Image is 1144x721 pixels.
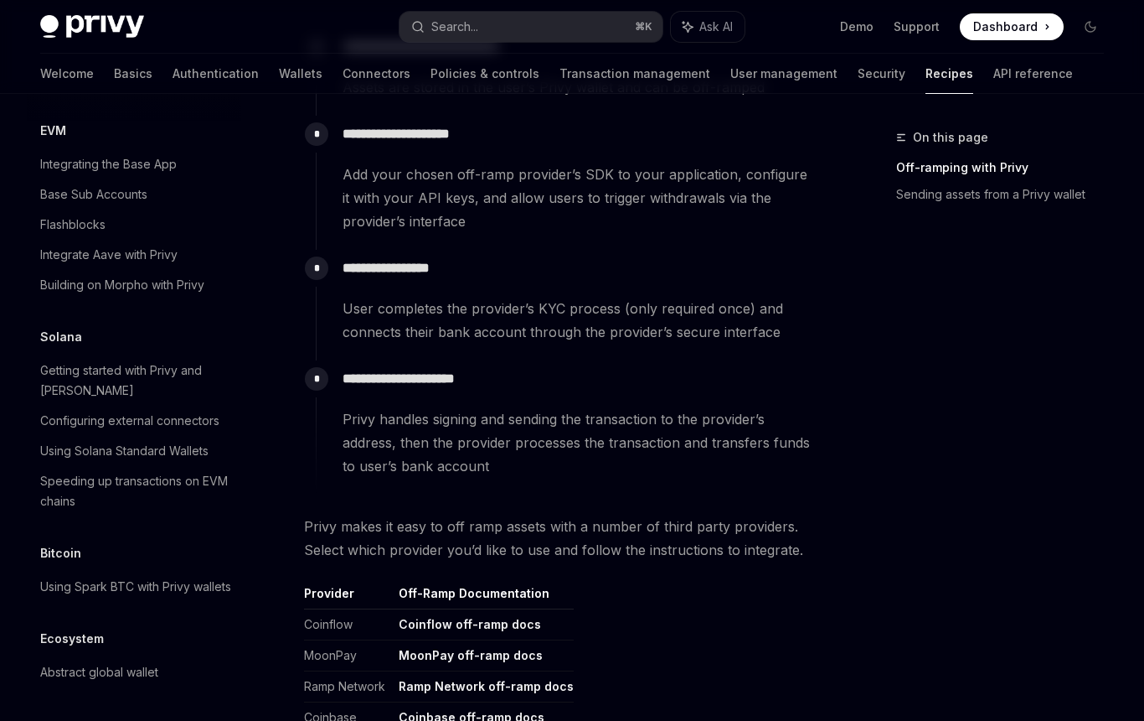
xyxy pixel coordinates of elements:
[635,20,652,34] span: ⌘ K
[40,184,147,205] div: Base Sub Accounts
[840,18,873,35] a: Demo
[27,406,241,436] a: Configuring external connectors
[913,127,988,148] span: On this page
[40,577,231,597] div: Using Spark BTC with Privy wallets
[27,355,241,406] a: Getting started with Privy and [PERSON_NAME]
[279,54,322,94] a: Wallets
[896,181,1117,208] a: Sending assets from a Privy wallet
[960,13,1064,40] a: Dashboard
[173,54,259,94] a: Authentication
[671,12,745,42] button: Ask AI
[993,54,1073,94] a: API reference
[699,18,733,35] span: Ask AI
[1077,13,1104,40] button: Toggle dark mode
[27,436,241,466] a: Using Solana Standard Wallets
[304,609,392,641] td: Coinflow
[894,18,940,35] a: Support
[27,179,241,210] a: Base Sub Accounts
[343,297,818,344] span: User completes the provider’s KYC process (only required once) and connects their bank account th...
[27,149,241,179] a: Integrating the Base App
[304,641,392,672] td: MoonPay
[27,466,241,516] a: Speeding up transactions on EVM chains
[896,154,1117,181] a: Off-ramping with Privy
[40,245,178,265] div: Integrate Aave with Privy
[27,270,241,300] a: Building on Morpho with Privy
[430,54,539,94] a: Policies & controls
[399,648,543,663] a: MoonPay off-ramp docs
[304,585,392,609] th: Provider
[973,18,1038,35] span: Dashboard
[559,54,710,94] a: Transaction management
[730,54,837,94] a: User management
[40,15,144,39] img: dark logo
[399,12,663,42] button: Search...⌘K
[304,515,819,562] span: Privy makes it easy to off ramp assets with a number of third party providers. Select which provi...
[114,54,152,94] a: Basics
[27,240,241,270] a: Integrate Aave with Privy
[40,54,94,94] a: Welcome
[392,585,574,609] th: Off-Ramp Documentation
[304,672,392,703] td: Ramp Network
[40,360,231,401] div: Getting started with Privy and [PERSON_NAME]
[27,657,241,687] a: Abstract global wallet
[40,441,209,461] div: Using Solana Standard Wallets
[27,210,241,240] a: Flashblocks
[431,17,478,37] div: Search...
[27,572,241,602] a: Using Spark BTC with Privy wallets
[40,327,82,347] h5: Solana
[40,543,81,563] h5: Bitcoin
[399,617,541,632] a: Coinflow off-ramp docs
[40,215,106,235] div: Flashblocks
[40,275,204,295] div: Building on Morpho with Privy
[343,163,818,233] span: Add your chosen off-ramp provider’s SDK to your application, configure it with your API keys, and...
[343,54,410,94] a: Connectors
[925,54,973,94] a: Recipes
[40,121,66,141] h5: EVM
[399,679,574,694] a: Ramp Network off-ramp docs
[40,629,104,649] h5: Ecosystem
[858,54,905,94] a: Security
[343,407,818,478] span: Privy handles signing and sending the transaction to the provider’s address, then the provider pr...
[40,154,177,174] div: Integrating the Base App
[40,662,158,682] div: Abstract global wallet
[40,471,231,511] div: Speeding up transactions on EVM chains
[40,411,219,431] div: Configuring external connectors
